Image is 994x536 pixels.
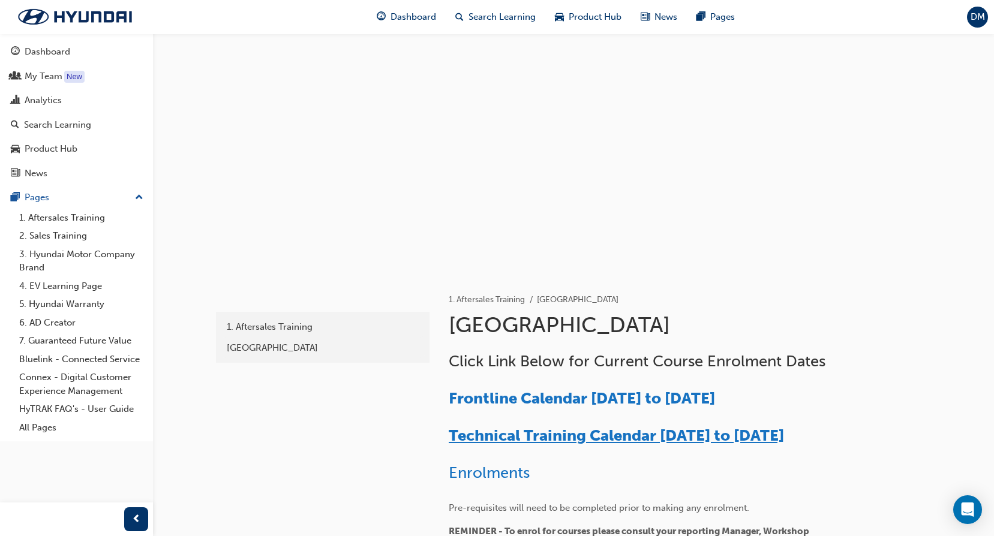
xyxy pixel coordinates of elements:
span: DM [971,10,985,24]
div: Analytics [25,94,62,107]
a: Connex - Digital Customer Experience Management [14,368,148,400]
a: pages-iconPages [687,5,744,29]
button: Pages [5,186,148,209]
span: pages-icon [11,192,20,203]
div: Pages [25,191,49,204]
span: News [654,10,677,24]
li: [GEOGRAPHIC_DATA] [537,293,618,307]
div: Dashboard [25,45,70,59]
a: HyTRAK FAQ's - User Guide [14,400,148,418]
div: Search Learning [24,118,91,132]
a: 1. Aftersales Training [221,317,425,338]
a: 7. Guaranteed Future Value [14,332,148,350]
span: car-icon [555,10,564,25]
div: 1. Aftersales Training [227,320,419,334]
div: News [25,167,47,180]
span: Click Link Below for Current Course Enrolment Dates [449,352,825,371]
a: guage-iconDashboard [367,5,446,29]
span: chart-icon [11,95,20,106]
a: My Team [5,65,148,88]
a: car-iconProduct Hub [545,5,631,29]
a: Technical Training Calendar [DATE] to [DATE] [449,426,784,445]
span: Pages [710,10,735,24]
a: news-iconNews [631,5,687,29]
a: 1. Aftersales Training [14,209,148,227]
a: Frontline Calendar [DATE] to [DATE] [449,389,715,408]
span: up-icon [135,190,143,206]
span: pages-icon [696,10,705,25]
div: [GEOGRAPHIC_DATA] [227,341,419,355]
a: 1. Aftersales Training [449,294,525,305]
h1: [GEOGRAPHIC_DATA] [449,312,842,338]
span: prev-icon [132,512,141,527]
a: Product Hub [5,138,148,160]
span: news-icon [11,168,20,179]
span: Search Learning [469,10,536,24]
img: Trak [6,4,144,29]
a: Bluelink - Connected Service [14,350,148,369]
a: 2. Sales Training [14,227,148,245]
span: search-icon [11,120,19,131]
span: Pre-requisites will need to be completed prior to making any enrolment. [449,502,749,513]
span: guage-icon [11,47,20,58]
a: Enrolments [449,463,530,482]
a: search-iconSearch Learning [446,5,545,29]
div: Open Intercom Messenger [953,495,982,524]
div: My Team [25,70,62,83]
span: people-icon [11,71,20,82]
a: Dashboard [5,41,148,63]
a: Search Learning [5,114,148,136]
div: Tooltip anchor [64,71,85,83]
a: [GEOGRAPHIC_DATA] [221,338,425,359]
div: Product Hub [25,142,77,156]
span: search-icon [455,10,464,25]
a: 3. Hyundai Motor Company Brand [14,245,148,277]
span: Dashboard [391,10,436,24]
span: Product Hub [569,10,621,24]
a: 6. AD Creator [14,314,148,332]
span: news-icon [641,10,650,25]
button: DM [967,7,988,28]
a: 5. Hyundai Warranty [14,295,148,314]
a: All Pages [14,418,148,437]
button: DashboardMy TeamAnalyticsSearch LearningProduct HubNews [5,38,148,186]
span: car-icon [11,144,20,155]
a: News [5,162,148,185]
span: guage-icon [377,10,386,25]
a: 4. EV Learning Page [14,277,148,296]
a: Analytics [5,89,148,112]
